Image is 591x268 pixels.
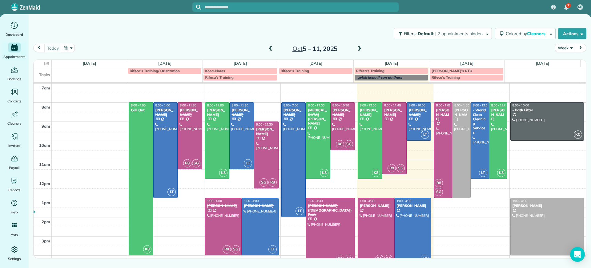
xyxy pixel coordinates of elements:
div: [PERSON_NAME] [231,108,252,117]
span: SG [435,188,443,196]
button: Week [555,44,575,52]
span: Filters: [404,31,417,36]
span: 8:00 - 1:00 [436,103,451,107]
span: | 2 appointments hidden [435,31,483,36]
span: Payroll [9,165,20,171]
span: R8 [336,140,344,148]
span: 8:00 - 12:00 [207,103,224,107]
div: [PERSON_NAME] [360,204,392,208]
a: [DATE] [385,61,398,66]
span: LT [268,245,277,254]
span: Rifeca's Training [205,75,233,80]
span: R8 [268,178,277,187]
span: 7 [567,3,569,8]
div: Call Out [131,108,151,112]
span: Contacts [7,98,21,104]
a: [DATE] [460,61,473,66]
div: [PERSON_NAME] [384,108,405,117]
button: today [44,44,61,52]
span: 1:00 - 4:00 [207,199,222,203]
a: Bookings [2,65,26,82]
a: Invoices [2,131,26,149]
span: SG [231,245,240,254]
span: 8:00 - 4:00 [131,103,146,107]
span: 8:00 - 11:30 [231,103,248,107]
span: 9am [42,124,50,129]
span: KC [574,130,582,139]
span: Cleaners [7,120,21,126]
a: [DATE] [83,61,96,66]
span: LT [295,207,304,215]
div: [PERSON_NAME] [436,108,451,121]
span: 1:00 - 4:00 [244,199,259,203]
span: 12pm [39,181,50,186]
div: [PERSON_NAME] [512,204,582,208]
a: [DATE] [158,61,171,66]
span: ME [578,5,583,10]
div: [PERSON_NAME] [155,108,176,117]
span: Invoices [8,142,21,149]
span: 11am [39,162,50,167]
button: prev [33,44,45,52]
div: [PERSON_NAME] [408,108,429,117]
a: [DATE] [309,61,323,66]
span: 8:00 - 10:00 [513,103,529,107]
span: 8:00 - 12:00 [473,103,489,107]
span: Help [11,209,18,215]
span: 8:00 - 2:00 [283,103,298,107]
button: next [575,44,586,52]
span: Rifeca's Training [356,68,384,73]
span: Settings [8,256,21,262]
button: Focus search [192,5,201,10]
a: [DATE] [234,61,247,66]
span: 8:00 - 10:00 [409,103,425,107]
span: Oct [292,45,303,52]
span: 8:00 - 10:30 [332,103,349,107]
a: Cleaners [2,109,26,126]
span: 9:00 - 12:30 [256,122,273,126]
div: [PERSON_NAME] [332,108,353,117]
span: 8:00 - 11:45 [384,103,401,107]
span: LT [421,255,429,263]
span: R8 [183,159,191,167]
span: 8:00 - 12:00 [360,103,376,107]
span: 1:00 - 4:00 [513,199,527,203]
a: Settings [2,245,26,262]
span: K8 [372,169,380,177]
div: [PERSON_NAME] [283,108,304,117]
a: Appointments [2,43,26,60]
span: [PERSON_NAME]'s RTO [432,68,472,73]
span: SG [345,255,353,263]
span: Rifeca's Training [432,75,460,80]
span: R8 [375,255,384,263]
span: 1:00 - 4:30 [396,199,411,203]
span: 4pm [42,258,50,262]
span: Colored by [506,31,548,36]
span: SG [259,178,268,187]
span: Default [418,31,434,36]
svg: Focus search [196,5,201,10]
span: 3pm [42,238,50,243]
span: LT [421,130,429,139]
a: Filters: Default | 2 appointments hidden [391,28,492,39]
span: Koca-Notes [205,68,225,73]
span: Bookings [7,76,22,82]
span: 1pm [42,200,50,205]
span: 8:00 - 11:30 [180,103,196,107]
a: Reports [2,176,26,193]
span: R8 [336,255,344,263]
span: Appointments [3,54,26,60]
a: Contacts [2,87,26,104]
a: [DATE] [536,61,549,66]
div: - World Class Cleaning Services [472,108,487,134]
div: [PERSON_NAME] ([DEMOGRAPHIC_DATA]) Peak [308,204,353,217]
span: 8:00 - 1:00 [454,103,469,107]
div: [PERSON_NAME] [396,204,429,208]
span: SG [396,164,405,172]
span: R8 [435,179,443,187]
div: - Bath Fitter [512,108,582,112]
span: K8 [219,169,227,177]
h2: 5 – 11, 2025 [276,45,353,52]
button: Actions [558,28,586,39]
span: R8 [223,245,231,254]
